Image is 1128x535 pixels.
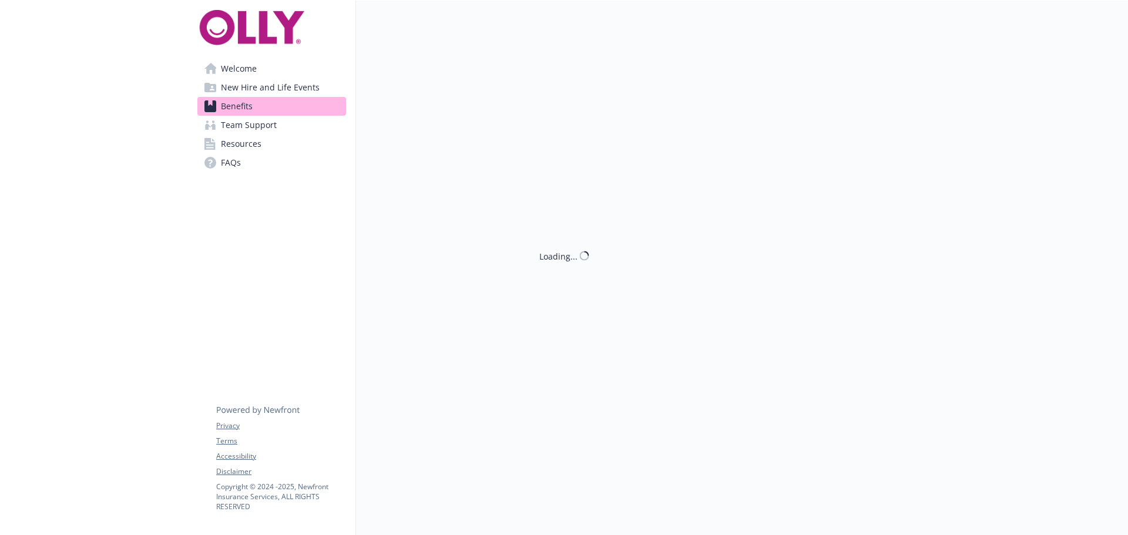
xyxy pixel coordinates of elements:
[216,466,345,477] a: Disclaimer
[221,134,261,153] span: Resources
[539,250,578,262] div: Loading...
[221,153,241,172] span: FAQs
[221,97,253,116] span: Benefits
[197,78,346,97] a: New Hire and Life Events
[221,59,257,78] span: Welcome
[197,116,346,134] a: Team Support
[221,116,277,134] span: Team Support
[216,420,345,431] a: Privacy
[216,436,345,446] a: Terms
[197,153,346,172] a: FAQs
[216,451,345,462] a: Accessibility
[197,97,346,116] a: Benefits
[216,482,345,512] p: Copyright © 2024 - 2025 , Newfront Insurance Services, ALL RIGHTS RESERVED
[197,59,346,78] a: Welcome
[197,134,346,153] a: Resources
[221,78,320,97] span: New Hire and Life Events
